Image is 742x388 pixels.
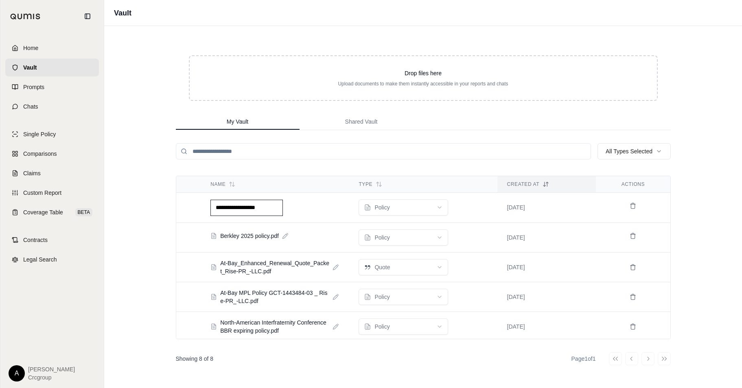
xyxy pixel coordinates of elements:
td: [DATE] [497,282,596,312]
td: [DATE] [497,222,596,252]
a: Prompts [5,78,99,96]
span: At-Bay MPL Policy GCT-1443484-03 _ Rise-PR_-LLC.pdf [220,289,329,305]
a: Comparisons [5,145,99,163]
span: Shared Vault [345,118,378,126]
button: At-Bay MPL Policy GCT-1443484-03 _ Rise-PR_-LLC.pdf [210,289,329,305]
h1: Vault [114,7,131,19]
a: Custom Report [5,184,99,202]
button: Edit document name [333,294,339,300]
a: Single Policy [5,125,99,143]
button: Delete Berkley 2024 policy.pdf [626,199,639,212]
button: Edit document name [333,323,339,330]
button: Delete At-Bay MPL Policy GCT-1443484-03 _ Rise-PR_-LLC.pdf [626,290,639,303]
th: Actions [596,176,670,193]
span: At-Bay_Enhanced_Renewal_Quote_Packet_Rise-PR_-LLC.pdf [220,259,329,275]
span: All Types Selected [606,147,652,155]
button: Delete At-Bay_Enhanced_Renewal_Quote_Packet_Rise-PR_-LLC.pdf [626,261,639,274]
button: Edit document name [282,233,289,239]
span: Coverage Table [23,208,63,216]
span: Custom Report [23,189,61,197]
div: Type [359,181,487,187]
button: Edit document name [333,264,339,270]
a: Chats [5,98,99,116]
span: Prompts [23,83,44,91]
span: Single Policy [23,130,56,138]
a: Contracts [5,231,99,249]
button: Berkley 2025 policy.pdf [210,232,279,240]
button: All Types Selected [598,143,671,159]
button: Delete Berkley 2025 policy.pdf [626,229,639,242]
td: [DATE] [497,193,596,223]
p: Upload documents to make them instantly accessible in your reports and chats [203,81,644,87]
p: Showing 8 of 8 [176,355,214,363]
span: Chats [23,102,38,111]
button: North-American Interfraternity Conference BBR expiring policy.pdf [210,318,329,335]
img: Qumis Logo [10,13,41,20]
span: Berkley 2025 policy.pdf [220,232,279,240]
div: A [9,365,25,381]
span: Legal Search [23,255,57,264]
button: Collapse sidebar [81,10,94,23]
span: My Vault [227,118,248,126]
td: [DATE] [497,252,596,282]
a: Vault [5,59,99,76]
div: Created At [507,181,587,187]
span: Crcgroup [28,373,75,381]
a: Coverage TableBETA [5,203,99,221]
span: North-American Interfraternity Conference BBR expiring policy.pdf [220,318,329,335]
a: Legal Search [5,251,99,268]
button: At-Bay_Enhanced_Renewal_Quote_Packet_Rise-PR_-LLC.pdf [210,259,329,275]
span: Contracts [23,236,48,244]
a: Home [5,39,99,57]
span: Comparisons [23,150,57,158]
span: BETA [75,208,92,216]
div: Name [210,181,339,187]
p: Drop files here [203,69,644,77]
span: Claims [23,169,41,177]
a: Claims [5,164,99,182]
span: Home [23,44,38,52]
span: [PERSON_NAME] [28,365,75,373]
td: [DATE] [497,312,596,341]
div: Page 1 of 1 [571,355,596,363]
span: Vault [23,63,37,72]
button: Delete North-American Interfraternity Conference BBR expiring policy.pdf [626,320,639,333]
